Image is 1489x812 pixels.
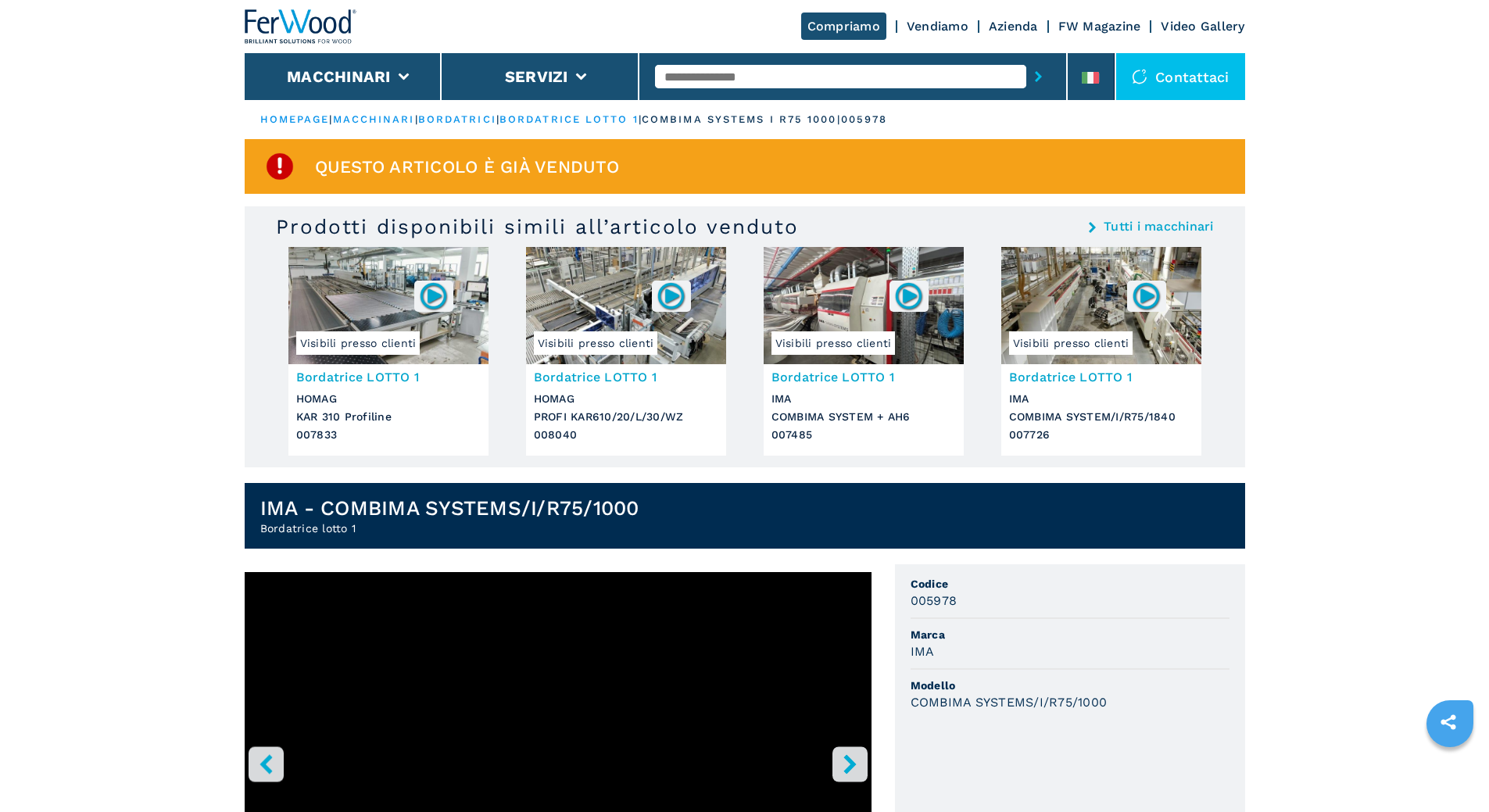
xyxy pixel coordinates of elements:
h3: Bordatrice LOTTO 1 [771,368,956,386]
img: 007833 [418,281,449,311]
a: Bordatrice LOTTO 1 HOMAG KAR 310 ProfilineVisibili presso clienti007833Bordatrice LOTTO 1HOMAGKAR... [288,247,489,456]
h3: COMBIMA SYSTEMS/I/R75/1000 [911,693,1108,711]
button: Macchinari [287,67,391,86]
img: Contattaci [1132,69,1147,84]
a: Bordatrice LOTTO 1 IMA COMBIMA SYSTEM + AH6Visibili presso clienti007485Bordatrice LOTTO 1IMACOMB... [764,247,964,456]
h3: HOMAG KAR 310 Profiline 007833 [296,390,481,444]
h3: 005978 [911,592,957,610]
a: FW Magazine [1058,19,1141,34]
span: Visibili presso clienti [296,331,421,355]
p: combima systems i r75 1000 | [642,113,841,127]
img: Ferwood [245,9,357,44]
h1: IMA - COMBIMA SYSTEMS/I/R75/1000 [260,495,639,520]
a: Vendiamo [907,19,968,34]
img: 008040 [656,281,686,311]
a: Compriamo [801,13,886,40]
a: HOMEPAGE [260,113,330,125]
span: Codice [911,576,1229,592]
h3: HOMAG PROFI KAR610/20/L/30/WZ 008040 [534,390,718,444]
h3: IMA [911,642,935,660]
span: Visibili presso clienti [534,331,658,355]
img: Bordatrice LOTTO 1 IMA COMBIMA SYSTEM + AH6 [764,247,964,364]
a: Bordatrice LOTTO 1 IMA COMBIMA SYSTEM/I/R75/1840Visibili presso clienti007726Bordatrice LOTTO 1IM... [1001,247,1201,456]
span: | [496,113,499,125]
img: Bordatrice LOTTO 1 HOMAG KAR 310 Profiline [288,247,489,364]
a: Video Gallery [1161,19,1244,34]
a: bordatrice lotto 1 [499,113,639,125]
h3: Prodotti disponibili simili all’articolo venduto [276,214,799,239]
h3: Bordatrice LOTTO 1 [1009,368,1194,386]
h3: Bordatrice LOTTO 1 [296,368,481,386]
img: Bordatrice LOTTO 1 HOMAG PROFI KAR610/20/L/30/WZ [526,247,726,364]
span: Marca [911,627,1229,642]
img: 007485 [893,281,924,311]
img: SoldProduct [264,151,295,182]
span: | [329,113,332,125]
p: 005978 [841,113,888,127]
h3: IMA COMBIMA SYSTEM/I/R75/1840 007726 [1009,390,1194,444]
span: Questo articolo è già venduto [315,158,619,176]
span: | [639,113,642,125]
button: Servizi [505,67,568,86]
a: bordatrici [418,113,496,125]
button: left-button [249,746,284,782]
img: 007726 [1131,281,1161,311]
button: right-button [832,746,868,782]
a: macchinari [333,113,415,125]
a: Tutti i macchinari [1104,220,1214,233]
a: sharethis [1429,703,1468,742]
button: submit-button [1026,59,1051,95]
h3: Bordatrice LOTTO 1 [534,368,718,386]
a: Bordatrice LOTTO 1 HOMAG PROFI KAR610/20/L/30/WZVisibili presso clienti008040Bordatrice LOTTO 1HO... [526,247,726,456]
span: Visibili presso clienti [1009,331,1133,355]
img: Bordatrice LOTTO 1 IMA COMBIMA SYSTEM/I/R75/1840 [1001,247,1201,364]
a: Azienda [989,19,1038,34]
span: Modello [911,678,1229,693]
h3: IMA COMBIMA SYSTEM + AH6 007485 [771,390,956,444]
span: Visibili presso clienti [771,331,896,355]
h2: Bordatrice lotto 1 [260,520,639,536]
div: Contattaci [1116,53,1245,100]
span: | [415,113,418,125]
